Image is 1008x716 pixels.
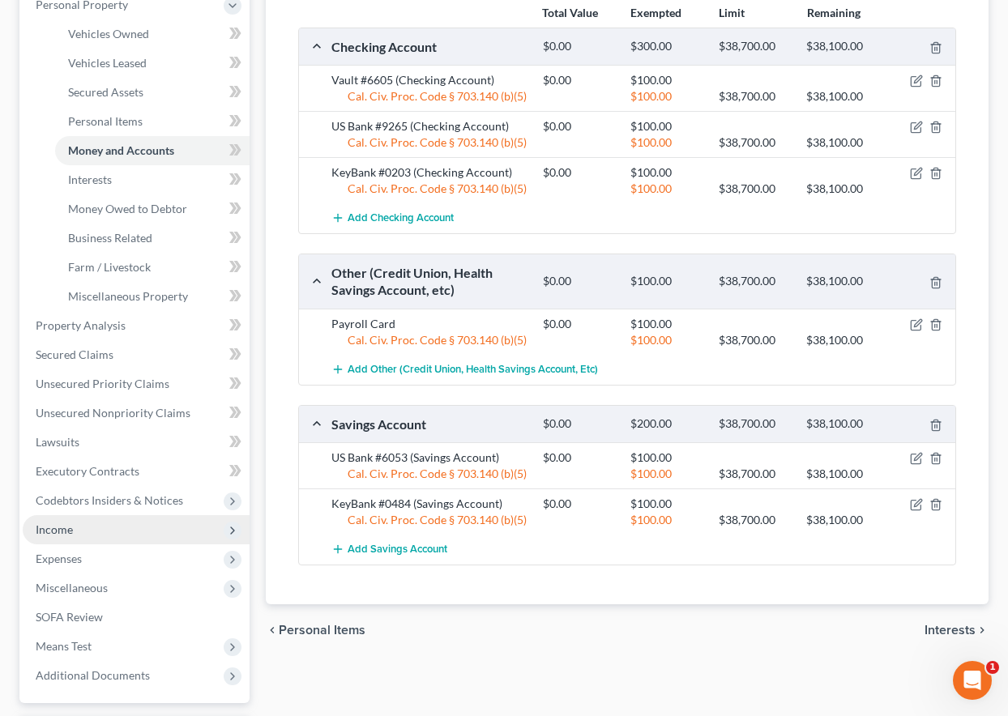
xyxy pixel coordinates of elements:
button: chevron_left Personal Items [266,624,365,637]
a: Secured Assets [55,78,250,107]
div: $38,100.00 [798,274,886,289]
a: Vehicles Owned [55,19,250,49]
span: Add Checking Account [348,212,454,225]
div: $0.00 [535,274,623,289]
div: $0.00 [535,416,623,432]
button: Add Savings Account [331,535,447,565]
div: $0.00 [535,72,623,88]
div: Cal. Civ. Proc. Code § 703.140 (b)(5) [323,466,535,482]
a: Personal Items [55,107,250,136]
div: $38,700.00 [711,274,799,289]
strong: Remaining [807,6,861,19]
span: Money and Accounts [68,143,174,157]
a: Vehicles Leased [55,49,250,78]
div: $38,700.00 [711,512,799,528]
div: $38,100.00 [798,88,886,104]
div: $100.00 [622,316,711,332]
span: Money Owed to Debtor [68,202,187,215]
span: Add Other (Credit Union, Health Savings Account, etc) [348,363,598,376]
a: Farm / Livestock [55,253,250,282]
div: $100.00 [622,134,711,151]
a: Property Analysis [23,311,250,340]
span: Additional Documents [36,668,150,682]
i: chevron_left [266,624,279,637]
button: Add Checking Account [331,203,454,233]
div: Cal. Civ. Proc. Code § 703.140 (b)(5) [323,134,535,151]
div: $38,100.00 [798,512,886,528]
div: $0.00 [535,39,623,54]
div: $100.00 [622,181,711,197]
span: Vehicles Owned [68,27,149,40]
div: $200.00 [622,416,711,432]
span: Codebtors Insiders & Notices [36,493,183,507]
div: Vault #6605 (Checking Account) [323,72,535,88]
div: $38,700.00 [711,332,799,348]
div: Checking Account [323,38,535,55]
a: Unsecured Priority Claims [23,369,250,398]
span: Income [36,522,73,536]
a: Interests [55,165,250,194]
div: $38,700.00 [711,466,799,482]
a: Business Related [55,224,250,253]
span: Lawsuits [36,435,79,449]
span: Business Related [68,231,152,245]
div: $0.00 [535,316,623,332]
a: Money and Accounts [55,136,250,165]
span: 1 [986,661,999,674]
div: $100.00 [622,450,711,466]
div: $100.00 [622,512,711,528]
div: $38,700.00 [711,134,799,151]
div: $38,100.00 [798,466,886,482]
span: Unsecured Priority Claims [36,377,169,390]
div: Cal. Civ. Proc. Code § 703.140 (b)(5) [323,332,535,348]
div: $38,700.00 [711,181,799,197]
span: Interests [68,173,112,186]
div: $100.00 [622,164,711,181]
span: Unsecured Nonpriority Claims [36,406,190,420]
div: $0.00 [535,450,623,466]
div: Savings Account [323,416,535,433]
div: $38,700.00 [711,39,799,54]
a: Unsecured Nonpriority Claims [23,398,250,428]
a: Lawsuits [23,428,250,457]
button: Add Other (Credit Union, Health Savings Account, etc) [331,355,598,385]
button: Interests chevron_right [925,624,989,637]
span: Vehicles Leased [68,56,147,70]
div: $38,700.00 [711,88,799,104]
div: $38,700.00 [711,416,799,432]
iframe: Intercom live chat [953,661,992,700]
div: KeyBank #0484 (Savings Account) [323,496,535,512]
span: Add Savings Account [348,543,447,556]
span: SOFA Review [36,610,103,624]
div: $0.00 [535,164,623,181]
div: $0.00 [535,118,623,134]
div: KeyBank #0203 (Checking Account) [323,164,535,181]
div: $100.00 [622,332,711,348]
a: Secured Claims [23,340,250,369]
strong: Limit [719,6,745,19]
span: Secured Claims [36,347,113,361]
div: $100.00 [622,496,711,512]
span: Personal Items [68,114,143,128]
span: Executory Contracts [36,464,139,478]
div: US Bank #6053 (Savings Account) [323,450,535,466]
a: SOFA Review [23,603,250,632]
span: Farm / Livestock [68,260,151,274]
a: Executory Contracts [23,457,250,486]
span: Property Analysis [36,318,126,332]
div: $0.00 [535,496,623,512]
div: US Bank #9265 (Checking Account) [323,118,535,134]
div: $38,100.00 [798,39,886,54]
strong: Total Value [542,6,598,19]
div: $100.00 [622,72,711,88]
div: $100.00 [622,466,711,482]
span: Means Test [36,639,92,653]
a: Miscellaneous Property [55,282,250,311]
span: Secured Assets [68,85,143,99]
span: Interests [925,624,976,637]
div: Cal. Civ. Proc. Code § 703.140 (b)(5) [323,181,535,197]
span: Miscellaneous [36,581,108,595]
div: Cal. Civ. Proc. Code § 703.140 (b)(5) [323,88,535,104]
div: $38,100.00 [798,332,886,348]
div: $100.00 [622,118,711,134]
